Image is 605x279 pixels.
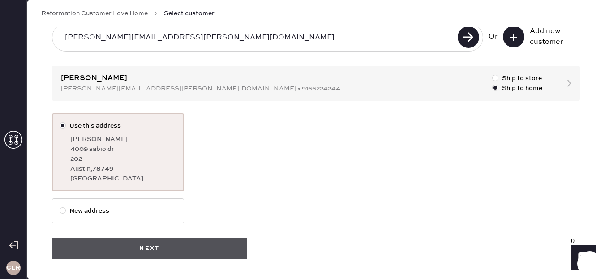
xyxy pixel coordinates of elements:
div: Add new customer [530,26,575,47]
div: 4009 sabio dr [70,144,176,154]
iframe: Front Chat [562,239,601,277]
button: Next [52,238,247,259]
input: Search by email or phone number [58,27,455,48]
div: 202 [70,154,176,164]
label: Ship to store [492,73,542,83]
a: Reformation Customer Love Home [41,9,148,18]
label: Use this address [60,121,176,131]
div: Austin , 78749 [70,164,176,174]
h3: CLR [6,265,20,271]
div: Or [489,31,498,42]
div: [PERSON_NAME] [70,134,176,144]
span: Select customer [164,9,215,18]
label: Ship to home [492,83,542,93]
div: [GEOGRAPHIC_DATA] [70,174,176,184]
label: New address [60,206,176,216]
